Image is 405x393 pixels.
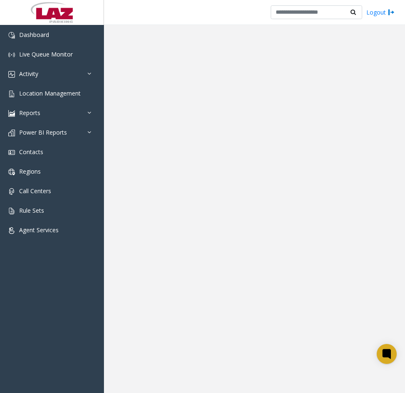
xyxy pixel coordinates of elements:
img: 'icon' [8,208,15,214]
span: Live Queue Monitor [19,50,73,58]
span: Agent Services [19,226,59,234]
span: Contacts [19,148,43,156]
img: 'icon' [8,149,15,156]
img: 'icon' [8,188,15,195]
span: Dashboard [19,31,49,39]
img: 'icon' [8,71,15,78]
span: Call Centers [19,187,51,195]
span: Rule Sets [19,206,44,214]
img: 'icon' [8,110,15,117]
span: Location Management [19,89,81,97]
a: Logout [366,8,395,17]
img: logout [388,8,395,17]
img: 'icon' [8,169,15,175]
span: Regions [19,167,41,175]
img: 'icon' [8,91,15,97]
img: 'icon' [8,227,15,234]
img: 'icon' [8,52,15,58]
span: Reports [19,109,40,117]
span: Activity [19,70,38,78]
span: Power BI Reports [19,128,67,136]
img: 'icon' [8,32,15,39]
img: 'icon' [8,130,15,136]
